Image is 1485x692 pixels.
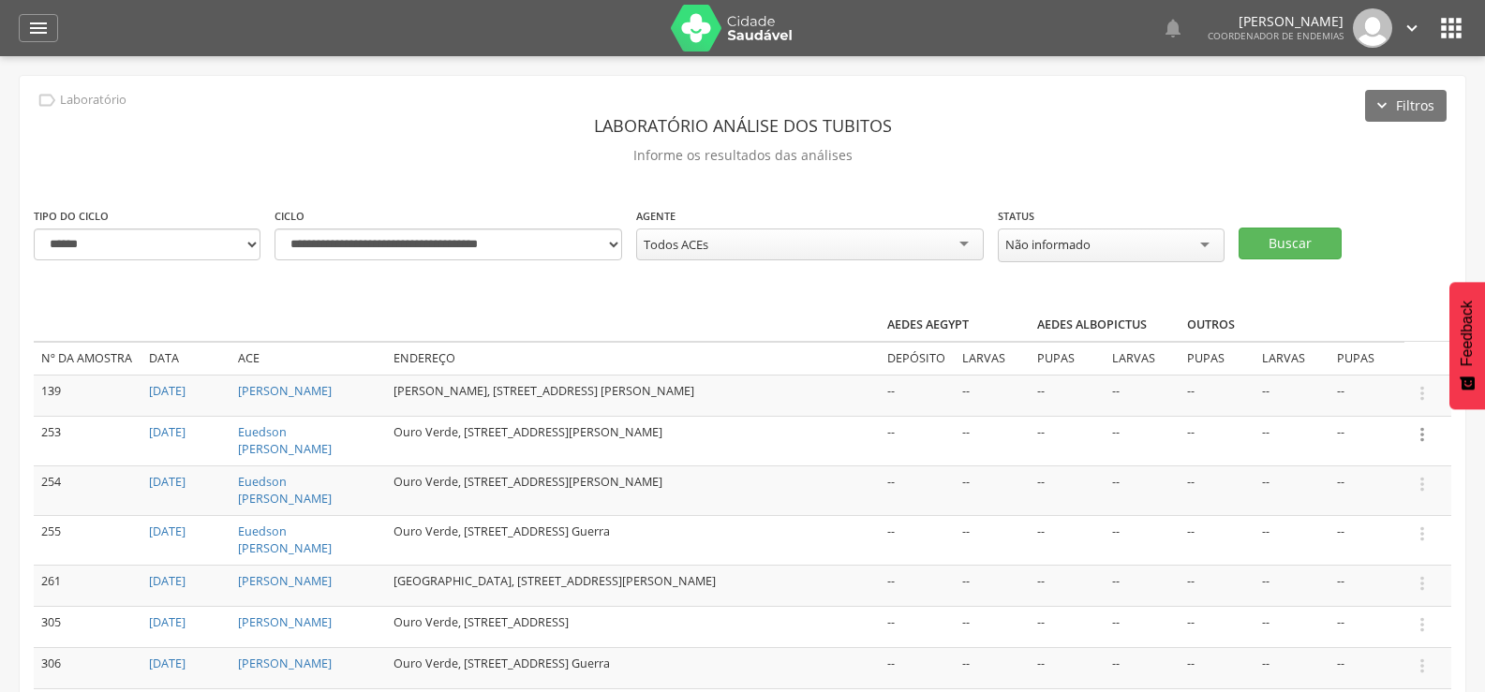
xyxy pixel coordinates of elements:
[230,342,386,375] td: ACE
[386,606,880,647] td: Ouro Verde, [STREET_ADDRESS]
[1030,465,1105,515] td: --
[1402,8,1422,48] a: 
[34,142,1451,169] p: Informe os resultados das análises
[1180,515,1255,565] td: --
[1180,309,1329,342] th: Outros
[238,573,332,589] a: [PERSON_NAME]
[27,17,50,39] i: 
[34,109,1451,142] header: Laboratório análise dos tubitos
[955,465,1030,515] td: --
[60,93,126,108] p: Laboratório
[238,655,332,671] a: [PERSON_NAME]
[1255,565,1329,606] td: --
[238,614,332,630] a: [PERSON_NAME]
[1030,647,1105,688] td: --
[1180,606,1255,647] td: --
[386,416,880,465] td: Ouro Verde, [STREET_ADDRESS][PERSON_NAME]
[955,342,1030,375] td: Larvas
[34,342,141,375] td: Nº da amostra
[880,515,955,565] td: --
[1412,474,1433,494] i: 
[386,647,880,688] td: Ouro Verde, [STREET_ADDRESS] Guerra
[1329,416,1404,465] td: --
[1208,15,1344,28] p: [PERSON_NAME]
[1180,416,1255,465] td: --
[1329,565,1404,606] td: --
[880,647,955,688] td: --
[149,474,186,490] a: [DATE]
[386,375,880,416] td: [PERSON_NAME], [STREET_ADDRESS] [PERSON_NAME]
[1412,424,1433,445] i: 
[238,523,332,556] a: Euedson [PERSON_NAME]
[1459,301,1476,366] span: Feedback
[141,342,230,375] td: Data
[386,465,880,515] td: Ouro Verde, [STREET_ADDRESS][PERSON_NAME]
[880,309,1030,342] th: Aedes aegypt
[636,209,676,224] label: Agente
[1030,606,1105,647] td: --
[1162,8,1184,48] a: 
[1105,375,1180,416] td: --
[34,647,141,688] td: 306
[238,383,332,399] a: [PERSON_NAME]
[955,606,1030,647] td: --
[1449,282,1485,409] button: Feedback - Mostrar pesquisa
[955,647,1030,688] td: --
[1329,375,1404,416] td: --
[1105,606,1180,647] td: --
[998,209,1034,224] label: Status
[1105,342,1180,375] td: Larvas
[1030,565,1105,606] td: --
[955,375,1030,416] td: --
[1030,515,1105,565] td: --
[1329,606,1404,647] td: --
[1180,647,1255,688] td: --
[1105,465,1180,515] td: --
[149,655,186,671] a: [DATE]
[955,565,1030,606] td: --
[955,515,1030,565] td: --
[880,565,955,606] td: --
[1180,375,1255,416] td: --
[34,565,141,606] td: 261
[1208,29,1344,42] span: Coordenador de Endemias
[1030,416,1105,465] td: --
[149,383,186,399] a: [DATE]
[955,416,1030,465] td: --
[1239,228,1342,259] button: Buscar
[386,515,880,565] td: Ouro Verde, [STREET_ADDRESS] Guerra
[1105,416,1180,465] td: --
[1105,647,1180,688] td: --
[1030,309,1180,342] th: Aedes albopictus
[880,416,955,465] td: --
[1412,614,1433,635] i: 
[880,342,955,375] td: Depósito
[149,573,186,589] a: [DATE]
[1412,655,1433,676] i: 
[149,424,186,440] a: [DATE]
[149,523,186,539] a: [DATE]
[1402,18,1422,38] i: 
[1105,515,1180,565] td: --
[34,209,109,224] label: Tipo do ciclo
[1412,383,1433,404] i: 
[1412,573,1433,594] i: 
[1436,13,1466,43] i: 
[34,515,141,565] td: 255
[1255,465,1329,515] td: --
[19,14,58,42] a: 
[1030,375,1105,416] td: --
[386,342,880,375] td: Endereço
[275,209,304,224] label: Ciclo
[34,465,141,515] td: 254
[1329,515,1404,565] td: --
[644,236,708,253] div: Todos ACEs
[1255,515,1329,565] td: --
[238,424,332,457] a: Euedson [PERSON_NAME]
[34,606,141,647] td: 305
[1180,465,1255,515] td: --
[1180,342,1255,375] td: Pupas
[1255,416,1329,465] td: --
[880,465,955,515] td: --
[1162,17,1184,39] i: 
